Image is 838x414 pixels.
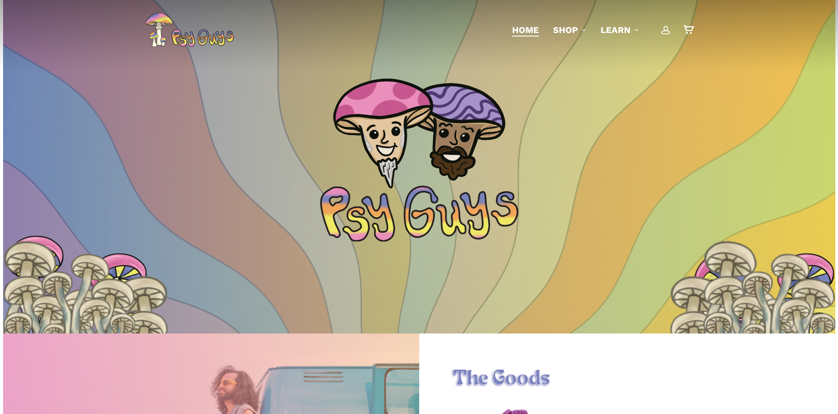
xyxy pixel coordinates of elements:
[453,367,802,392] h1: The Goods
[670,241,802,377] img: Illustration of a cluster of tall mushrooms with light caps and dark gills, viewed from below.
[3,206,135,342] img: Illustration of a cluster of tall mushrooms with light caps and dark gills, viewed from below.
[512,24,539,36] a: Home
[601,24,639,36] a: Learn
[19,198,129,355] img: Colorful psychedelic mushrooms with pink, blue, and yellow patterns on a glowing yellow background.
[512,25,539,35] span: Home
[553,24,587,36] a: Shop
[709,198,819,355] img: Colorful psychedelic mushrooms with pink, blue, and yellow patterns on a glowing yellow background.
[601,25,631,35] span: Learn
[331,67,507,199] img: PsyGuys Heads Logo
[320,186,518,242] img: Psychedelic PsyGuys Text Logo
[703,206,835,342] img: Illustration of a cluster of tall mushrooms with light caps and dark gills, viewed from below.
[553,25,578,35] span: Shop
[145,12,234,48] img: PsyGuys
